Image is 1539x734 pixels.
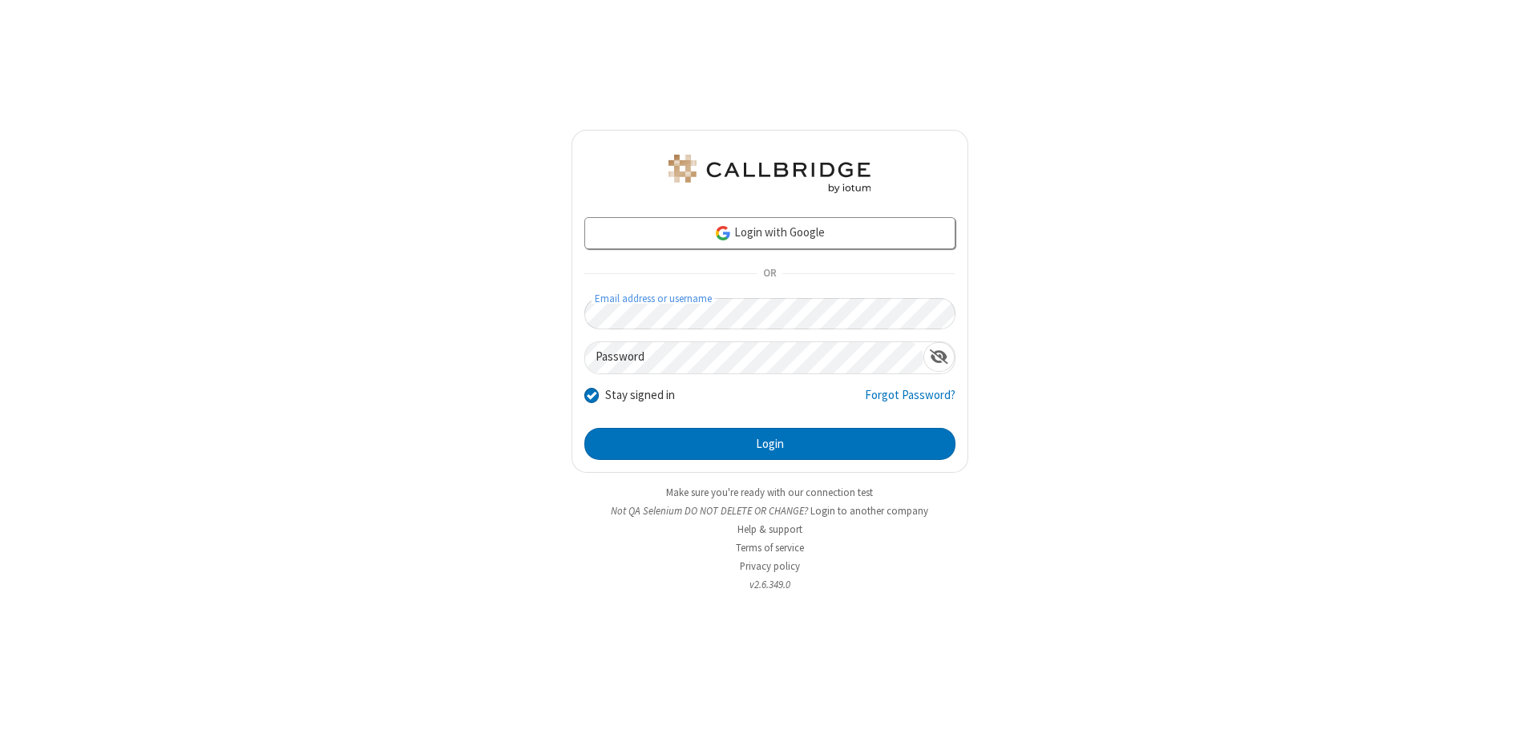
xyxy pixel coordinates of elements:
a: Privacy policy [740,559,800,573]
div: Show password [923,342,955,372]
span: OR [757,263,782,285]
li: Not QA Selenium DO NOT DELETE OR CHANGE? [572,503,968,518]
a: Forgot Password? [865,386,955,417]
input: Password [585,342,923,373]
label: Stay signed in [605,386,675,405]
img: google-icon.png [714,224,732,242]
a: Help & support [737,522,802,536]
input: Email address or username [584,298,955,329]
button: Login to another company [810,503,928,518]
button: Login [584,428,955,460]
a: Make sure you're ready with our connection test [666,486,873,499]
li: v2.6.349.0 [572,577,968,592]
img: QA Selenium DO NOT DELETE OR CHANGE [665,155,874,193]
a: Terms of service [736,541,804,555]
a: Login with Google [584,217,955,249]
